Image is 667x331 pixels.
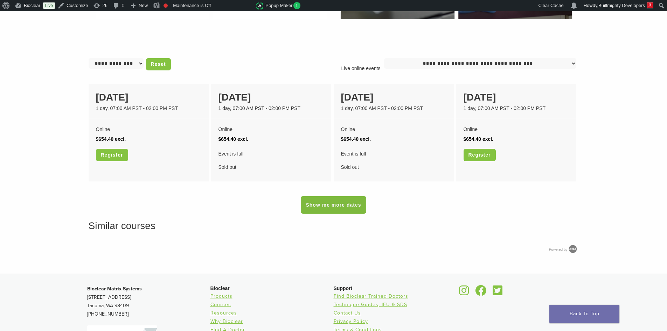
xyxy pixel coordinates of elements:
div: Online [341,124,446,134]
div: 1 day, 07:00 AM PST - 02:00 PM PST [341,105,446,112]
div: [DATE] [96,90,201,105]
a: Products [210,293,232,299]
div: Sold out [341,149,446,172]
a: Privacy Policy [334,318,368,324]
span: excl. [360,136,371,142]
span: $654.40 [341,136,359,142]
h3: Similar courses [89,219,579,233]
div: Sold out [218,149,324,172]
span: excl. [237,136,248,142]
div: 1 day, 07:00 AM PST - 02:00 PM PST [464,105,569,112]
a: Live [43,2,55,9]
p: Live online events [338,65,384,72]
a: Technique Guides, IFU & SDS [334,302,407,308]
div: Focus keyphrase not set [164,4,168,8]
div: Online [218,124,324,134]
a: Find Bioclear Trained Doctors [334,293,408,299]
span: 1 [293,2,301,9]
div: Online [464,124,569,134]
div: 1 day, 07:00 AM PST - 02:00 PM PST [96,105,201,112]
img: Arlo training & Event Software [568,244,578,254]
a: Powered by [549,248,579,251]
img: Views over 48 hours. Click for more Jetpack Stats. [217,2,256,10]
a: Courses [210,302,231,308]
span: Event is full [218,149,324,159]
a: Show me more dates [301,196,366,214]
p: [STREET_ADDRESS] Tacoma, WA 98409 [PHONE_NUMBER] [87,285,210,318]
strong: Bioclear Matrix Systems [87,286,142,292]
a: Bioclear [457,289,472,296]
span: $654.40 [96,136,114,142]
span: $654.40 [218,136,236,142]
span: Event is full [341,149,446,159]
a: Back To Top [549,305,619,323]
span: excl. [115,136,126,142]
div: 1 day, 07:00 AM PST - 02:00 PM PST [218,105,324,112]
a: Bioclear [491,289,505,296]
span: Support [334,285,353,291]
a: Reset [146,58,171,70]
div: [DATE] [341,90,446,105]
div: Online [96,124,201,134]
span: $654.40 [464,136,481,142]
a: Resources [210,310,237,316]
a: Contact Us [334,310,361,316]
a: Why Bioclear [210,318,243,324]
a: Register [464,149,496,161]
span: excl. [482,136,493,142]
span: Builtmighty Developers [598,3,645,8]
div: [DATE] [218,90,324,105]
span: Bioclear [210,285,230,291]
a: Register [96,149,128,161]
a: Bioclear [473,289,489,296]
div: [DATE] [464,90,569,105]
